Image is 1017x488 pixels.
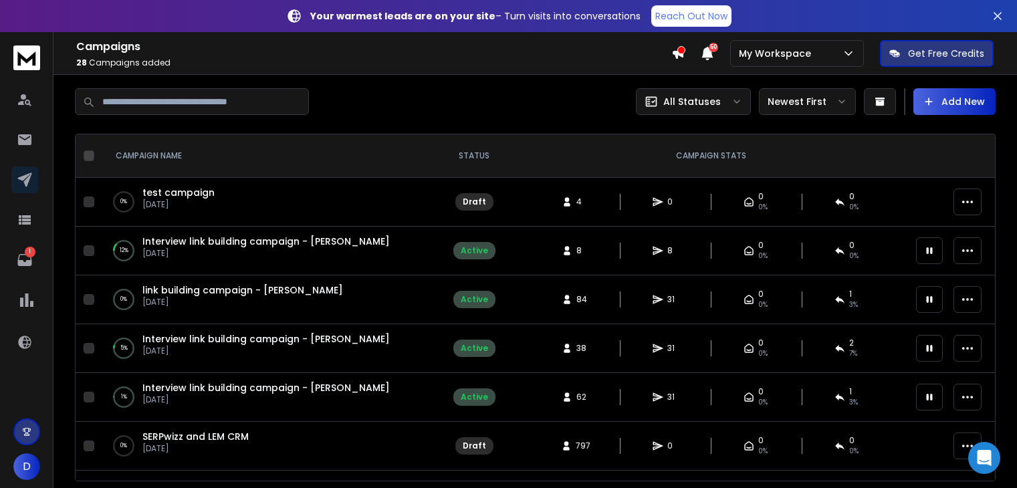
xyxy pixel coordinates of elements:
[849,397,858,408] span: 3 %
[849,435,855,446] span: 0
[758,446,768,457] span: 0%
[667,197,681,207] span: 0
[849,289,852,299] span: 1
[434,134,514,178] th: STATUS
[142,394,390,405] p: [DATE]
[576,294,590,305] span: 84
[142,248,390,259] p: [DATE]
[142,430,249,443] a: SERPwizz and LEM CRM
[100,134,434,178] th: CAMPAIGN NAME
[908,47,984,60] p: Get Free Credits
[142,199,215,210] p: [DATE]
[100,422,434,471] td: 0%SERPwizz and LEM CRM[DATE]
[100,373,434,422] td: 1%Interview link building campaign - [PERSON_NAME][DATE]
[142,332,390,346] a: Interview link building campaign - [PERSON_NAME]
[76,39,671,55] h1: Campaigns
[667,343,681,354] span: 31
[11,247,38,273] a: 1
[758,338,764,348] span: 0
[76,57,87,68] span: 28
[667,441,681,451] span: 0
[913,88,996,115] button: Add New
[461,294,488,305] div: Active
[76,57,671,68] p: Campaigns added
[576,245,590,256] span: 8
[142,283,343,297] a: link building campaign - [PERSON_NAME]
[758,386,764,397] span: 0
[142,381,390,394] a: Interview link building campaign - [PERSON_NAME]
[100,275,434,324] td: 0%link building campaign - [PERSON_NAME][DATE]
[663,95,721,108] p: All Statuses
[849,191,855,202] span: 0
[758,397,768,408] span: 0%
[13,45,40,70] img: logo
[968,442,1000,474] div: Open Intercom Messenger
[120,293,127,306] p: 0 %
[758,191,764,202] span: 0
[120,195,127,209] p: 0 %
[849,240,855,251] span: 0
[25,247,35,257] p: 1
[667,294,681,305] span: 31
[310,9,641,23] p: – Turn visits into conversations
[651,5,731,27] a: Reach Out Now
[120,439,127,453] p: 0 %
[709,43,718,52] span: 50
[759,88,856,115] button: Newest First
[576,392,590,402] span: 62
[655,9,727,23] p: Reach Out Now
[100,227,434,275] td: 12%Interview link building campaign - [PERSON_NAME][DATE]
[461,392,488,402] div: Active
[142,235,390,248] a: Interview link building campaign - [PERSON_NAME]
[120,244,128,257] p: 12 %
[514,134,908,178] th: CAMPAIGN STATS
[142,186,215,199] a: test campaign
[758,240,764,251] span: 0
[142,297,343,308] p: [DATE]
[880,40,994,67] button: Get Free Credits
[463,441,486,451] div: Draft
[142,443,249,454] p: [DATE]
[13,453,40,480] button: D
[758,348,768,359] span: 0%
[667,392,681,402] span: 31
[849,386,852,397] span: 1
[461,343,488,354] div: Active
[849,202,859,213] span: 0%
[576,441,590,451] span: 797
[849,446,859,457] span: 0%
[100,178,434,227] td: 0%test campaign[DATE]
[758,299,768,310] span: 0%
[576,343,590,354] span: 38
[739,47,816,60] p: My Workspace
[849,299,858,310] span: 3 %
[120,342,128,355] p: 5 %
[849,348,857,359] span: 7 %
[461,245,488,256] div: Active
[758,202,768,213] span: 0%
[310,9,495,23] strong: Your warmest leads are on your site
[758,435,764,446] span: 0
[758,289,764,299] span: 0
[576,197,590,207] span: 4
[100,324,434,373] td: 5%Interview link building campaign - [PERSON_NAME][DATE]
[758,251,768,261] span: 0%
[142,346,390,356] p: [DATE]
[667,245,681,256] span: 8
[463,197,486,207] div: Draft
[849,338,854,348] span: 2
[849,251,859,261] span: 0 %
[121,390,127,404] p: 1 %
